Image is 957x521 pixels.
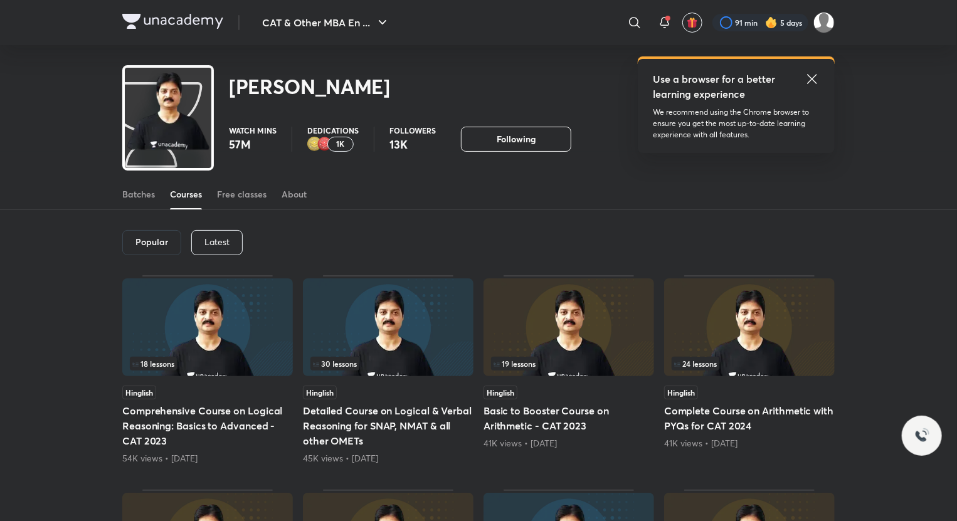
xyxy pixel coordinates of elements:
[484,386,517,399] span: Hinglish
[674,360,717,367] span: 24 lessons
[484,437,654,450] div: 41K views • 2 years ago
[310,357,466,371] div: left
[484,275,654,465] div: Basic to Booster Course on Arithmetic - CAT 2023
[125,70,211,152] img: class
[217,179,267,209] a: Free classes
[122,275,293,465] div: Comprehensive Course on Logical Reasoning: Basics to Advanced - CAT 2023
[122,386,156,399] span: Hinglish
[491,357,647,371] div: infosection
[282,179,307,209] a: About
[122,179,155,209] a: Batches
[491,357,647,371] div: infocontainer
[664,275,835,465] div: Complete Course on Arithmetic with PYQs for CAT 2024
[664,386,698,399] span: Hinglish
[313,360,357,367] span: 30 lessons
[687,17,698,28] img: avatar
[484,278,654,376] img: Thumbnail
[307,137,322,152] img: educator badge2
[491,357,647,371] div: left
[135,237,168,247] h6: Popular
[664,278,835,376] img: Thumbnail
[310,357,466,371] div: infosection
[130,357,285,371] div: left
[914,428,929,443] img: ttu
[653,107,820,140] p: We recommend using the Chrome browser to ensure you get the most up-to-date learning experience w...
[217,188,267,201] div: Free classes
[389,137,436,152] p: 13K
[461,127,571,152] button: Following
[122,14,223,29] img: Company Logo
[672,357,827,371] div: infosection
[672,357,827,371] div: infocontainer
[122,188,155,201] div: Batches
[664,403,835,433] h5: Complete Course on Arithmetic with PYQs for CAT 2024
[664,437,835,450] div: 41K views • 1 year ago
[310,357,466,371] div: infocontainer
[672,357,827,371] div: left
[337,140,345,149] p: 1K
[170,188,202,201] div: Courses
[303,403,473,448] h5: Detailed Course on Logical & Verbal Reasoning for SNAP, NMAT & all other OMETs
[255,10,398,35] button: CAT & Other MBA En ...
[170,179,202,209] a: Courses
[122,452,293,465] div: 54K views • 2 years ago
[303,452,473,465] div: 45K views • 1 year ago
[765,16,778,29] img: streak
[229,137,277,152] p: 57M
[813,12,835,33] img: Nitin
[229,127,277,134] p: Watch mins
[484,403,654,433] h5: Basic to Booster Course on Arithmetic - CAT 2023
[229,74,390,99] h2: [PERSON_NAME]
[307,127,359,134] p: Dedications
[282,188,307,201] div: About
[494,360,536,367] span: 19 lessons
[389,127,436,134] p: Followers
[682,13,702,33] button: avatar
[122,403,293,448] h5: Comprehensive Course on Logical Reasoning: Basics to Advanced - CAT 2023
[317,137,332,152] img: educator badge1
[653,71,778,102] h5: Use a browser for a better learning experience
[497,133,536,145] span: Following
[122,278,293,376] img: Thumbnail
[132,360,174,367] span: 18 lessons
[303,275,473,465] div: Detailed Course on Logical & Verbal Reasoning for SNAP, NMAT & all other OMETs
[130,357,285,371] div: infosection
[204,237,230,247] p: Latest
[130,357,285,371] div: infocontainer
[122,14,223,32] a: Company Logo
[303,278,473,376] img: Thumbnail
[303,386,337,399] span: Hinglish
